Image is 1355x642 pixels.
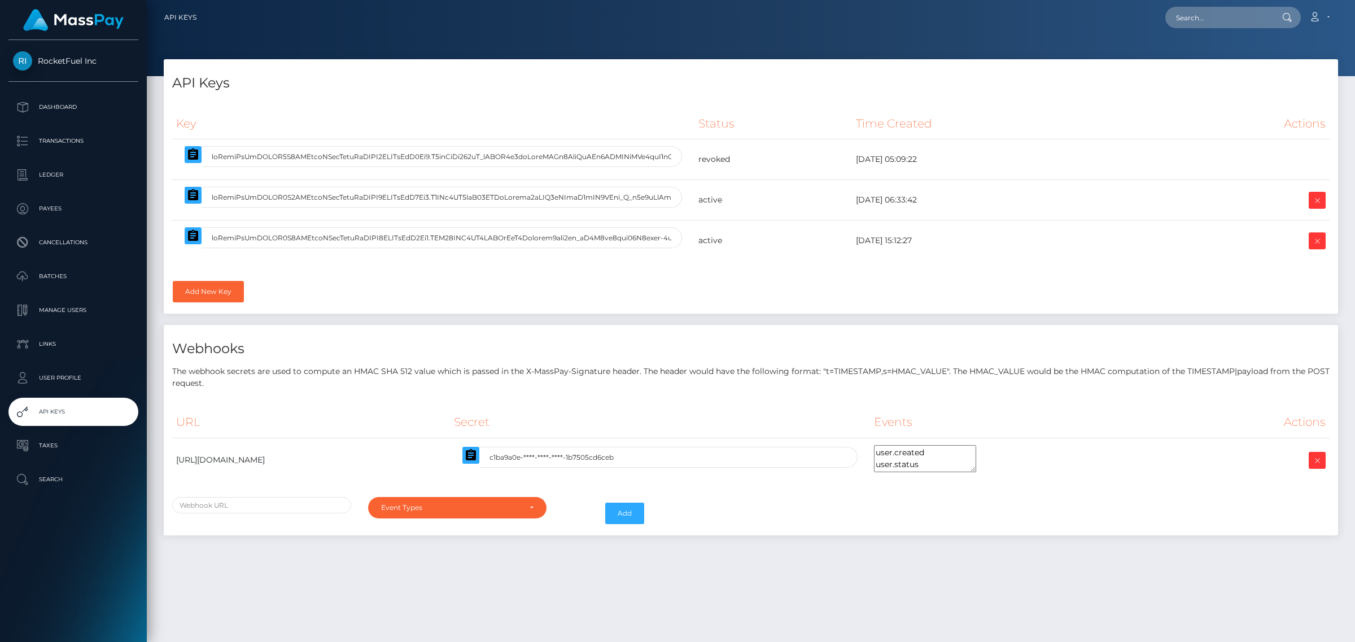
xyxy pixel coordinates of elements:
[13,234,134,251] p: Cancellations
[13,99,134,116] p: Dashboard
[172,108,694,139] th: Key
[8,161,138,189] a: Ledger
[13,200,134,217] p: Payees
[8,398,138,426] a: API Keys
[852,221,1152,261] td: [DATE] 15:12:27
[8,432,138,460] a: Taxes
[172,497,351,513] input: Webhook URL
[694,108,852,139] th: Status
[8,93,138,121] a: Dashboard
[694,139,852,180] td: revoked
[13,302,134,319] p: Manage Users
[852,180,1152,221] td: [DATE] 06:33:42
[870,407,1187,438] th: Events
[13,268,134,285] p: Batches
[8,330,138,358] a: Links
[13,471,134,488] p: Search
[874,445,976,472] textarea: user.created user.status payout.created payout.status load.created load.status load.reversed spen...
[1152,108,1330,139] th: Actions
[13,133,134,149] p: Transactions
[8,56,138,66] span: RocketFuel Inc
[694,180,852,221] td: active
[13,166,134,183] p: Ledger
[1165,7,1271,28] input: Search...
[8,364,138,392] a: User Profile
[8,228,138,257] a: Cancellations
[172,438,450,482] td: [URL][DOMAIN_NAME]
[852,108,1152,139] th: Time Created
[8,127,138,155] a: Transactions
[381,503,521,512] div: Event Types
[8,195,138,223] a: Payees
[172,339,1330,359] h4: Webhooks
[164,6,196,29] a: API Keys
[368,497,547,518] button: Event Types
[172,366,1330,389] p: The webhook secrets are used to compute an HMAC SHA 512 value which is passed in the X-MassPay-Si...
[8,262,138,291] a: Batches
[13,403,134,420] p: API Keys
[450,407,871,438] th: Secret
[23,9,124,31] img: MassPay Logo
[1187,407,1330,438] th: Actions
[13,370,134,386] p: User Profile
[172,407,450,438] th: URL
[8,296,138,324] a: Manage Users
[173,281,244,302] a: Add New Key
[605,503,644,524] button: Add
[694,221,852,261] td: active
[852,139,1152,180] td: [DATE] 05:09:22
[8,465,138,494] a: Search
[13,336,134,353] p: Links
[13,437,134,454] p: Taxes
[172,73,1330,93] h4: API Keys
[13,51,32,71] img: RocketFuel Inc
